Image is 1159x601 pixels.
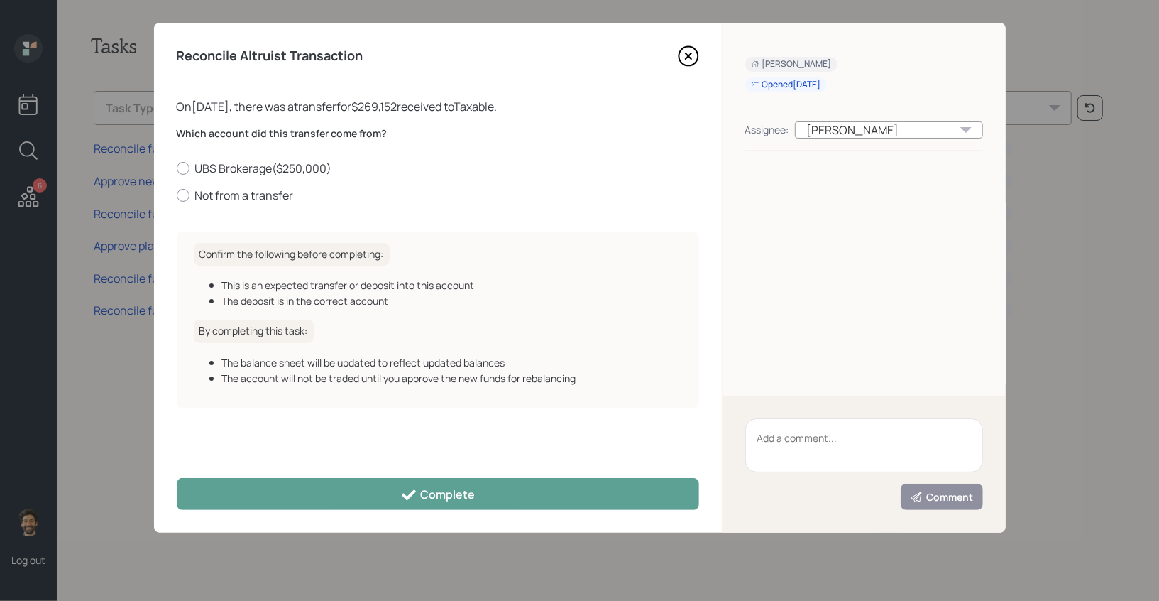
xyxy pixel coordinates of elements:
[745,122,789,137] div: Assignee:
[222,355,682,370] div: The balance sheet will be updated to reflect updated balances
[222,278,682,293] div: This is an expected transfer or deposit into this account
[400,487,475,504] div: Complete
[751,79,821,91] div: Opened [DATE]
[222,371,682,386] div: The account will not be traded until you approve the new funds for rebalancing
[177,478,699,510] button: Complete
[177,98,699,115] div: On [DATE] , there was a transfer for $269,152 received to Taxable .
[795,121,983,139] div: [PERSON_NAME]
[910,490,974,504] div: Comment
[194,243,390,266] h6: Confirm the following before completing:
[177,126,699,141] label: Which account did this transfer come from?
[177,188,699,203] label: Not from a transfer
[222,293,682,308] div: The deposit is in the correct account
[901,484,983,510] button: Comment
[751,58,832,70] div: [PERSON_NAME]
[194,320,314,343] h6: By completing this task:
[177,48,363,64] h4: Reconcile Altruist Transaction
[177,161,699,176] label: UBS Brokerage ( $250,000 )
